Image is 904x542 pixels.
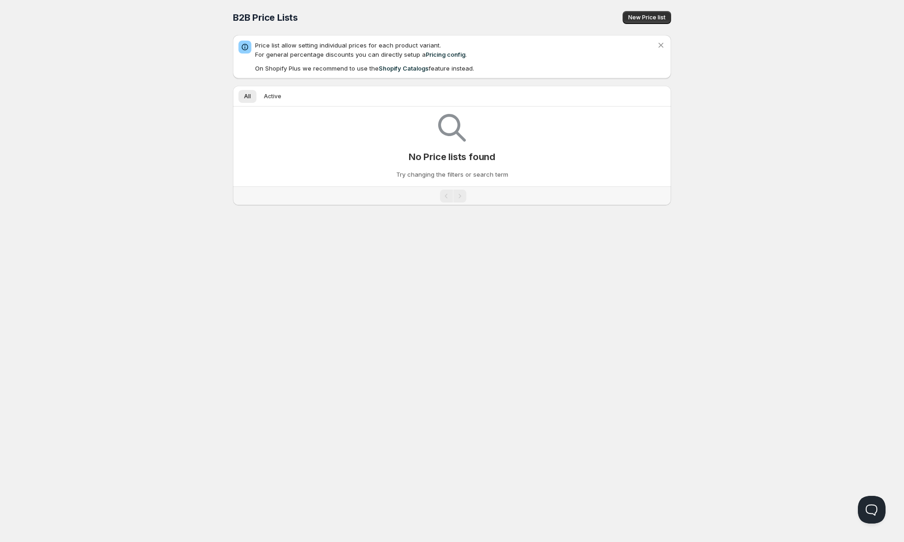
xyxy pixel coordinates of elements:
[233,186,671,205] nav: Pagination
[409,151,495,162] p: No Price lists found
[858,496,886,524] iframe: Help Scout Beacon - Open
[264,93,281,100] span: Active
[244,93,251,100] span: All
[379,65,428,72] a: Shopify Catalogs
[255,64,656,73] p: On Shopify Plus we recommend to use the feature instead.
[396,170,508,179] p: Try changing the filters or search term
[426,51,465,58] a: Pricing config
[438,114,466,142] img: Empty search results
[654,39,667,52] button: Dismiss notification
[255,41,656,59] p: Price list allow setting individual prices for each product variant. For general percentage disco...
[623,11,671,24] button: New Price list
[628,14,666,21] span: New Price list
[233,12,298,23] span: B2B Price Lists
